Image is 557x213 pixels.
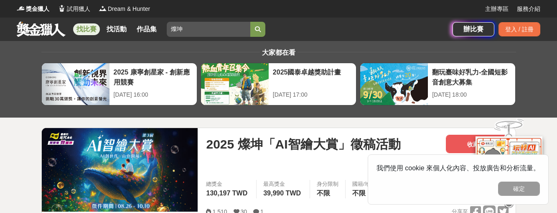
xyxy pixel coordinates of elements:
[453,22,494,36] a: 辦比賽
[41,63,197,105] a: 2025 康寧創星家 - 創新應用競賽[DATE] 16:00
[360,63,516,105] a: 翻玩臺味好乳力-全國短影音創意大募集[DATE] 18:00
[376,164,540,172] span: 我們使用 cookie 來個人化內容、投放廣告和分析流量。
[263,180,303,188] span: 最高獎金
[352,190,366,197] span: 不限
[206,180,249,188] span: 總獎金
[73,23,100,35] a: 找比賽
[108,5,150,13] span: Dream & Hunter
[114,67,193,86] div: 2025 康寧創星家 - 創新應用競賽
[499,22,540,36] div: 登入 / 註冊
[485,5,509,13] a: 主辦專區
[103,23,130,35] a: 找活動
[498,182,540,196] button: 確定
[273,67,352,86] div: 2025國泰卓越獎助計畫
[476,136,542,192] img: d2146d9a-e6f6-4337-9592-8cefde37ba6b.png
[17,5,49,13] a: Logo獎金獵人
[99,5,150,13] a: LogoDream & Hunter
[201,63,356,105] a: 2025國泰卓越獎助計畫[DATE] 17:00
[317,180,338,188] div: 身分限制
[58,5,90,13] a: Logo試用獵人
[517,5,540,13] a: 服務介紹
[167,22,250,37] input: 2025 反詐視界—全國影片競賽
[260,49,298,56] span: 大家都在看
[58,4,66,13] img: Logo
[133,23,160,35] a: 作品集
[67,5,90,13] span: 試用獵人
[432,90,511,99] div: [DATE] 18:00
[17,4,25,13] img: Logo
[352,180,387,188] div: 國籍/地區限制
[26,5,49,13] span: 獎金獵人
[114,90,193,99] div: [DATE] 16:00
[263,190,301,197] span: 39,990 TWD
[317,190,330,197] span: 不限
[432,67,511,86] div: 翻玩臺味好乳力-全國短影音創意大募集
[446,135,509,153] button: 收藏
[206,190,247,197] span: 130,197 TWD
[99,4,107,13] img: Logo
[273,90,352,99] div: [DATE] 17:00
[206,135,400,154] span: 2025 燦坤「AI智繪大賞」徵稿活動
